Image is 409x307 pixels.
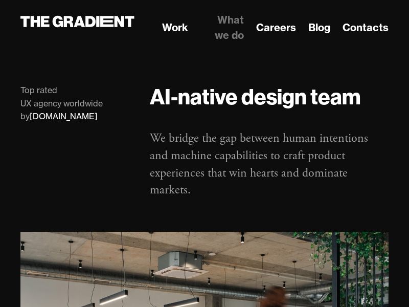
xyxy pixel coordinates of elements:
[162,20,188,35] a: Work
[200,12,244,43] a: What we do
[150,84,389,109] h1: AI-native design team
[150,130,389,199] p: We bridge the gap between human intentions and machine capabilities to craft product experiences ...
[308,20,330,35] a: Blog
[20,84,129,123] div: Top rated UX agency worldwide by
[30,111,98,121] a: [DOMAIN_NAME]
[343,20,389,35] a: Contacts
[256,20,296,35] a: Careers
